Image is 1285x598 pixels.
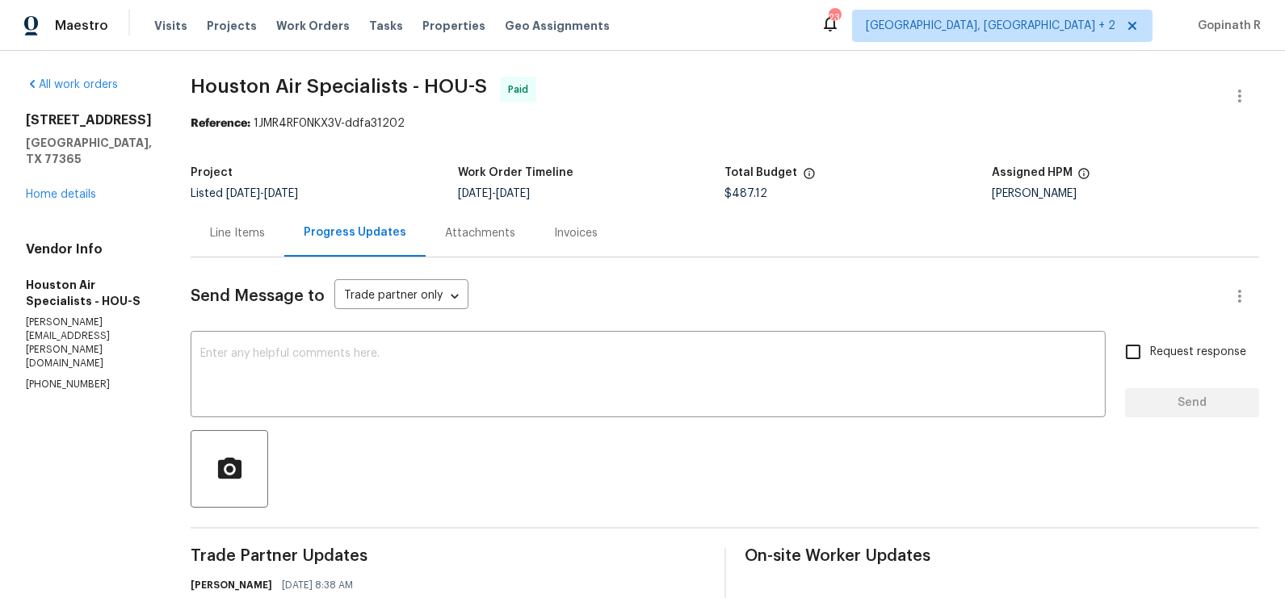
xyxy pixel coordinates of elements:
div: Progress Updates [304,224,406,240]
span: [DATE] 8:38 AM [282,577,353,593]
a: Home details [26,189,96,200]
span: Tasks [369,20,403,31]
span: [DATE] [458,188,492,199]
span: On-site Worker Updates [745,548,1260,564]
b: Reference: [191,118,250,129]
h5: Houston Air Specialists - HOU-S [26,277,152,309]
h5: Total Budget [725,167,798,178]
span: Send Message to [191,288,325,304]
span: Projects [207,18,257,34]
div: Line Items [210,225,265,241]
span: [DATE] [264,188,298,199]
div: 23 [829,10,840,26]
span: Request response [1150,344,1246,361]
span: [DATE] [226,188,260,199]
a: All work orders [26,79,118,90]
span: The total cost of line items that have been proposed by Opendoor. This sum includes line items th... [803,167,816,188]
span: $487.12 [725,188,768,199]
h6: [PERSON_NAME] [191,577,272,593]
div: Attachments [445,225,515,241]
span: Trade Partner Updates [191,548,705,564]
span: Listed [191,188,298,199]
div: 1JMR4RF0NKX3V-ddfa31202 [191,115,1259,132]
div: [PERSON_NAME] [992,188,1259,199]
span: - [458,188,530,199]
span: Houston Air Specialists - HOU-S [191,77,487,96]
span: Maestro [55,18,108,34]
h4: Vendor Info [26,241,152,257]
div: Trade partner only [334,283,468,310]
p: [PERSON_NAME][EMAIL_ADDRESS][PERSON_NAME][DOMAIN_NAME] [26,316,152,371]
span: Work Orders [276,18,350,34]
h2: [STREET_ADDRESS] [26,112,152,128]
span: Visits [154,18,187,34]
span: Paid [508,82,535,98]
h5: Assigned HPM [992,167,1073,178]
h5: Work Order Timeline [458,167,573,178]
span: [DATE] [496,188,530,199]
span: The hpm assigned to this work order. [1077,167,1090,188]
span: Gopinath R [1191,18,1261,34]
h5: Project [191,167,233,178]
span: [GEOGRAPHIC_DATA], [GEOGRAPHIC_DATA] + 2 [866,18,1115,34]
span: - [226,188,298,199]
span: Properties [422,18,485,34]
h5: [GEOGRAPHIC_DATA], TX 77365 [26,135,152,167]
div: Invoices [554,225,598,241]
span: Geo Assignments [505,18,610,34]
p: [PHONE_NUMBER] [26,378,152,391]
